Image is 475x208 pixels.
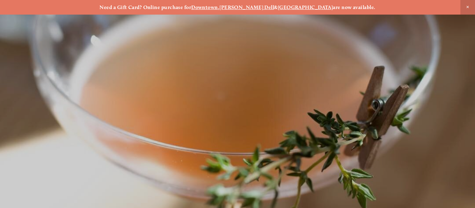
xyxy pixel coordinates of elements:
[278,4,333,10] a: [GEOGRAPHIC_DATA]
[219,4,274,10] a: [PERSON_NAME] Dell
[99,4,191,10] strong: Need a Gift Card? Online purchase for
[333,4,375,10] strong: are now available.
[274,4,277,10] strong: &
[218,4,219,10] strong: ,
[191,4,218,10] a: Downtown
